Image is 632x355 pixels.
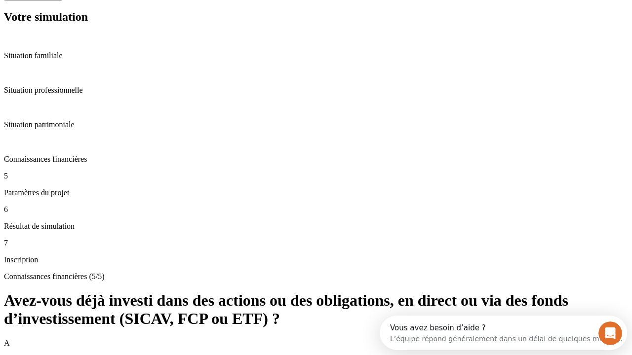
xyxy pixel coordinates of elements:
p: Connaissances financières (5/5) [4,272,628,281]
p: 7 [4,239,628,248]
p: Situation patrimoniale [4,120,628,129]
p: Inscription [4,255,628,264]
div: L’équipe répond généralement dans un délai de quelques minutes. [10,16,243,27]
div: Vous avez besoin d’aide ? [10,8,243,16]
p: Situation familiale [4,51,628,60]
p: Paramètres du projet [4,188,628,197]
iframe: Intercom live chat discovery launcher [380,316,627,350]
p: 6 [4,205,628,214]
p: Situation professionnelle [4,86,628,95]
p: A [4,339,628,348]
p: Résultat de simulation [4,222,628,231]
div: Ouvrir le Messenger Intercom [4,4,272,31]
p: 5 [4,172,628,180]
iframe: Intercom live chat [598,321,622,345]
p: Connaissances financières [4,155,628,164]
h2: Votre simulation [4,10,628,24]
h1: Avez-vous déjà investi dans des actions ou des obligations, en direct ou via des fonds d’investis... [4,291,628,328]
